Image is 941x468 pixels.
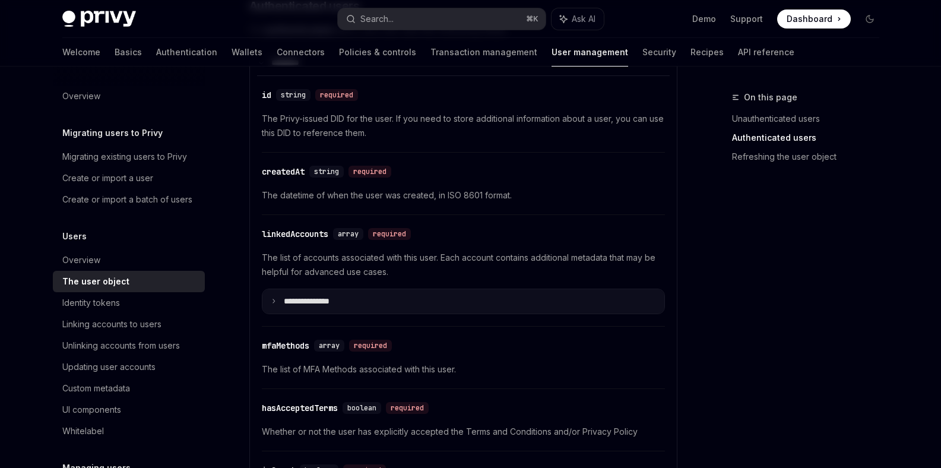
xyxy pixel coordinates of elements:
a: Connectors [277,38,325,67]
div: required [368,228,411,240]
div: The user object [62,274,129,289]
a: Wallets [232,38,262,67]
div: id [262,89,271,101]
a: Welcome [62,38,100,67]
img: dark logo [62,11,136,27]
a: The user object [53,271,205,292]
span: array [319,341,340,350]
h5: Migrating users to Privy [62,126,163,140]
a: Policies & controls [339,38,416,67]
div: Identity tokens [62,296,120,310]
span: Dashboard [787,13,832,25]
span: boolean [347,403,376,413]
div: required [315,89,358,101]
span: The list of MFA Methods associated with this user. [262,362,665,377]
span: Whether or not the user has explicitly accepted the Terms and Conditions and/or Privacy Policy [262,425,665,439]
a: Identity tokens [53,292,205,314]
span: The datetime of when the user was created, in ISO 8601 format. [262,188,665,203]
span: string [281,90,306,100]
span: string [314,167,339,176]
div: Whitelabel [62,424,104,438]
div: Create or import a batch of users [62,192,192,207]
div: UI components [62,403,121,417]
a: Overview [53,86,205,107]
a: Updating user accounts [53,356,205,378]
a: User management [552,38,628,67]
a: Demo [692,13,716,25]
h5: Users [62,229,87,244]
span: Ask AI [572,13,595,25]
span: On this page [744,90,797,105]
a: Migrating existing users to Privy [53,146,205,167]
a: Whitelabel [53,420,205,442]
div: Updating user accounts [62,360,156,374]
a: Create or import a user [53,167,205,189]
a: API reference [738,38,794,67]
a: Unlinking accounts from users [53,335,205,356]
div: Unlinking accounts from users [62,339,180,353]
button: Search...⌘K [338,8,546,30]
div: Overview [62,253,100,267]
span: The list of accounts associated with this user. Each account contains additional metadata that ma... [262,251,665,279]
div: Create or import a user [62,171,153,185]
div: required [349,340,392,352]
a: Create or import a batch of users [53,189,205,210]
a: Recipes [690,38,724,67]
div: mfaMethods [262,340,309,352]
div: hasAcceptedTerms [262,402,338,414]
div: required [386,402,429,414]
a: Linking accounts to users [53,314,205,335]
a: Unauthenticated users [732,109,889,128]
div: Search... [360,12,394,26]
div: linkedAccounts [262,228,328,240]
a: Authenticated users [732,128,889,147]
a: Dashboard [777,10,851,29]
a: Custom metadata [53,378,205,399]
a: Authentication [156,38,217,67]
a: UI components [53,399,205,420]
a: Overview [53,249,205,271]
span: array [338,229,359,239]
div: Migrating existing users to Privy [62,150,187,164]
div: required [348,166,391,178]
span: ⌘ K [526,14,538,24]
div: createdAt [262,166,305,178]
span: The Privy-issued DID for the user. If you need to store additional information about a user, you ... [262,112,665,140]
div: Overview [62,89,100,103]
a: Transaction management [430,38,537,67]
div: Custom metadata [62,381,130,396]
a: Basics [115,38,142,67]
a: Support [730,13,763,25]
button: Toggle dark mode [860,10,879,29]
a: Security [642,38,676,67]
div: Linking accounts to users [62,317,161,331]
a: Refreshing the user object [732,147,889,166]
button: Ask AI [552,8,604,30]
